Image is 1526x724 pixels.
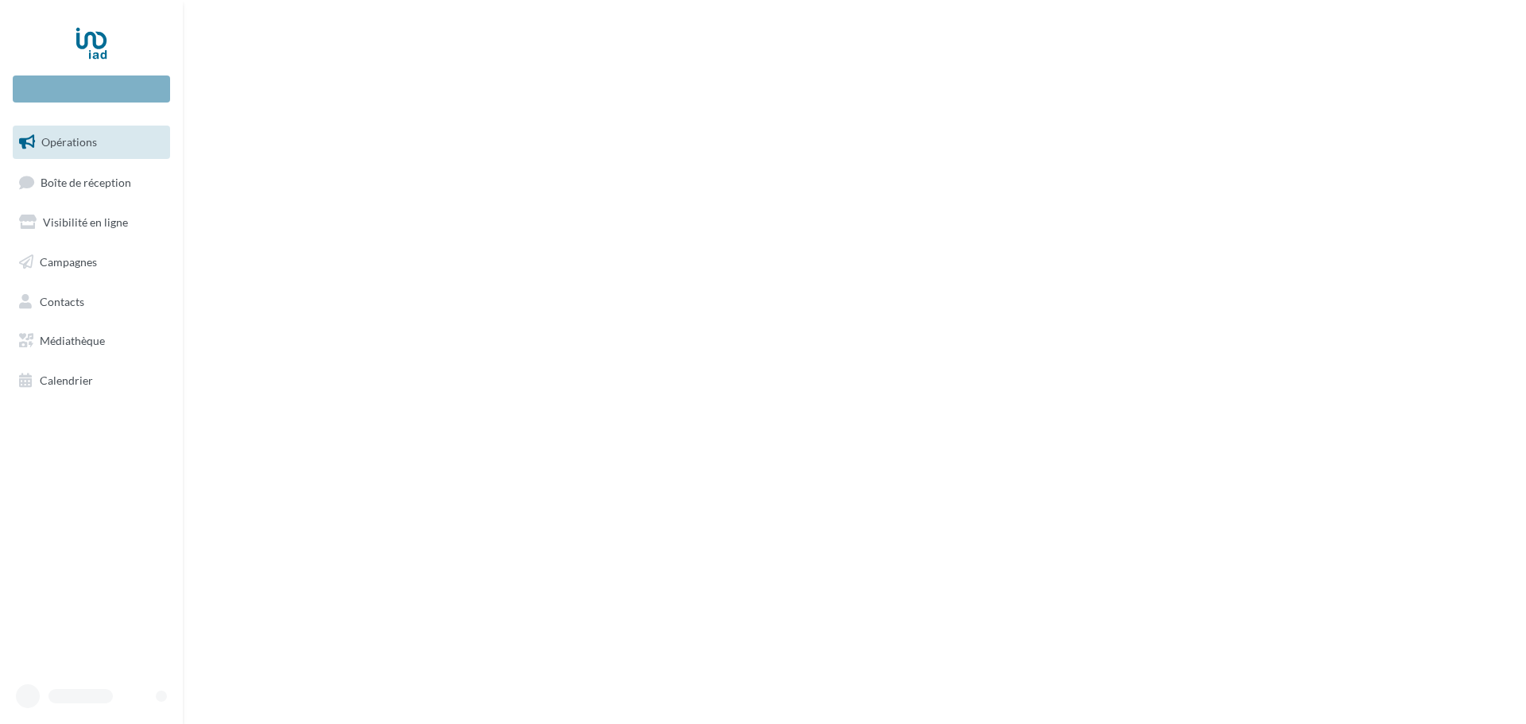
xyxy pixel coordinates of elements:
[40,374,93,387] span: Calendrier
[43,215,128,229] span: Visibilité en ligne
[40,294,84,308] span: Contacts
[10,165,173,199] a: Boîte de réception
[40,255,97,269] span: Campagnes
[10,364,173,397] a: Calendrier
[41,175,131,188] span: Boîte de réception
[41,135,97,149] span: Opérations
[10,285,173,319] a: Contacts
[10,324,173,358] a: Médiathèque
[40,334,105,347] span: Médiathèque
[13,75,170,103] div: Nouvelle campagne
[10,246,173,279] a: Campagnes
[10,206,173,239] a: Visibilité en ligne
[10,126,173,159] a: Opérations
